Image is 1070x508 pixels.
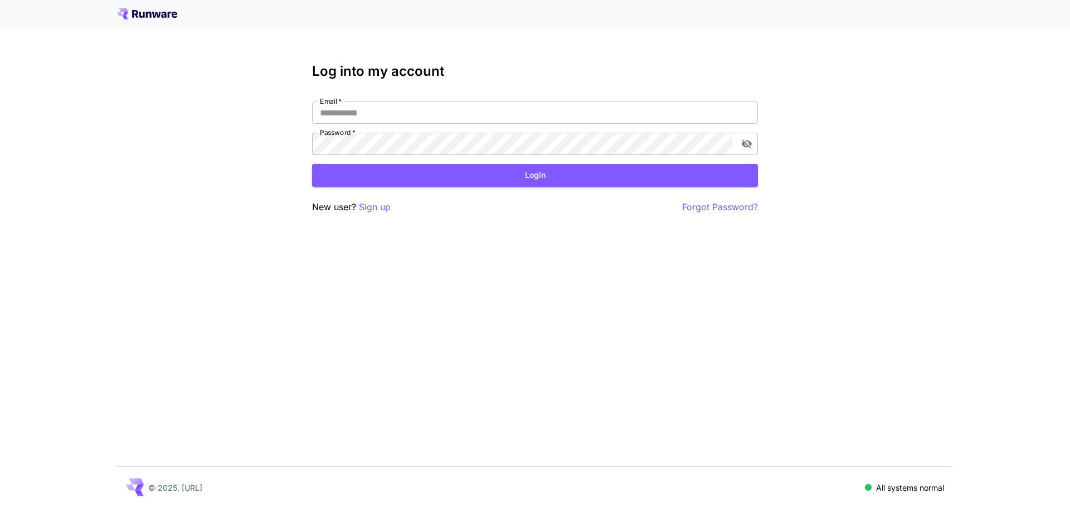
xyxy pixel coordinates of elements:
[682,200,758,214] button: Forgot Password?
[148,482,202,494] p: © 2025, [URL]
[876,482,944,494] p: All systems normal
[320,96,342,106] label: Email
[312,64,758,79] h3: Log into my account
[737,134,757,154] button: toggle password visibility
[359,200,391,214] button: Sign up
[312,200,391,214] p: New user?
[320,128,356,137] label: Password
[312,164,758,187] button: Login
